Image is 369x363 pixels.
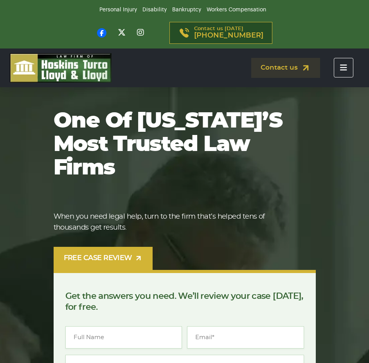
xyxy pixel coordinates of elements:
[194,32,263,40] span: [PHONE_NUMBER]
[207,7,266,13] a: Workers Compensation
[135,254,142,262] img: arrow-up-right-light.svg
[334,58,353,77] button: Toggle navigation
[54,110,300,180] h1: One of [US_STATE]’s most trusted law firms
[169,22,272,44] a: Contact us [DATE][PHONE_NUMBER]
[142,7,167,13] a: Disability
[10,53,112,83] img: logo
[194,26,263,40] p: Contact us [DATE]
[187,326,304,349] input: Email*
[54,211,300,233] p: When you need legal help, turn to the firm that’s helped tens of thousands get results.
[99,7,137,13] a: Personal Injury
[65,326,182,349] input: Full Name
[65,291,304,313] p: Get the answers you need. We’ll review your case [DATE], for free.
[251,58,320,78] a: Contact us
[172,7,201,13] a: Bankruptcy
[54,247,153,270] a: FREE CASE REVIEW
